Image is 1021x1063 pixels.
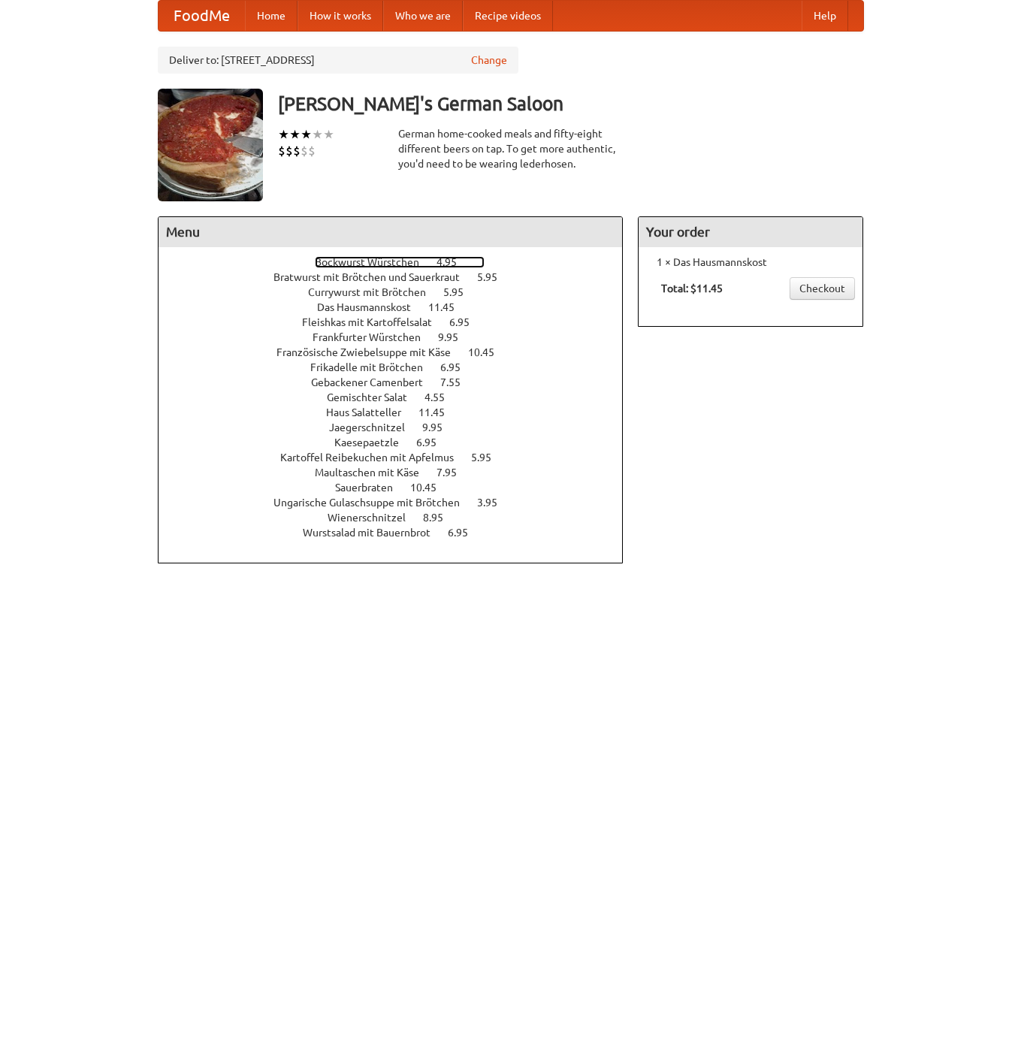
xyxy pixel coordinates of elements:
[661,282,723,294] b: Total: $11.45
[326,406,416,418] span: Haus Salatteller
[327,391,422,403] span: Gemischter Salat
[471,53,507,68] a: Change
[334,436,414,448] span: Kaesepaetzle
[428,301,470,313] span: 11.45
[790,277,855,300] a: Checkout
[311,376,438,388] span: Gebackener Camenbert
[293,143,301,159] li: $
[273,271,475,283] span: Bratwurst mit Brötchen und Sauerkraut
[158,89,263,201] img: angular.jpg
[280,451,469,464] span: Kartoffel Reibekuchen mit Apfelmus
[323,126,334,143] li: ★
[422,421,458,433] span: 9.95
[646,255,855,270] li: 1 × Das Hausmannskost
[383,1,463,31] a: Who we are
[477,497,512,509] span: 3.95
[410,482,452,494] span: 10.45
[443,286,479,298] span: 5.95
[418,406,460,418] span: 11.45
[468,346,509,358] span: 10.45
[278,143,285,159] li: $
[449,316,485,328] span: 6.95
[301,143,308,159] li: $
[327,391,473,403] a: Gemischter Salat 4.55
[328,512,471,524] a: Wienerschnitzel 8.95
[273,497,475,509] span: Ungarische Gulaschsuppe mit Brötchen
[315,467,485,479] a: Maultaschen mit Käse 7.95
[276,346,466,358] span: Französische Zwiebelsuppe mit Käse
[315,256,434,268] span: Bockwurst Würstchen
[477,271,512,283] span: 5.95
[302,316,497,328] a: Fleishkas mit Kartoffelsalat 6.95
[312,126,323,143] li: ★
[471,451,506,464] span: 5.95
[329,421,470,433] a: Jaegerschnitzel 9.95
[313,331,436,343] span: Frankfurter Würstchen
[273,497,525,509] a: Ungarische Gulaschsuppe mit Brötchen 3.95
[159,217,623,247] h4: Menu
[313,331,486,343] a: Frankfurter Würstchen 9.95
[308,286,441,298] span: Currywurst mit Brötchen
[301,126,312,143] li: ★
[448,527,483,539] span: 6.95
[436,256,472,268] span: 4.95
[329,421,420,433] span: Jaegerschnitzel
[317,301,482,313] a: Das Hausmannskost 11.45
[276,346,522,358] a: Französische Zwiebelsuppe mit Käse 10.45
[289,126,301,143] li: ★
[159,1,245,31] a: FoodMe
[328,512,421,524] span: Wienerschnitzel
[424,391,460,403] span: 4.55
[310,361,488,373] a: Frikadelle mit Brötchen 6.95
[317,301,426,313] span: Das Hausmannskost
[334,436,464,448] a: Kaesepaetzle 6.95
[463,1,553,31] a: Recipe videos
[416,436,452,448] span: 6.95
[245,1,298,31] a: Home
[440,376,476,388] span: 7.55
[315,467,434,479] span: Maultaschen mit Käse
[436,467,472,479] span: 7.95
[315,256,485,268] a: Bockwurst Würstchen 4.95
[423,512,458,524] span: 8.95
[438,331,473,343] span: 9.95
[639,217,862,247] h4: Your order
[310,361,438,373] span: Frikadelle mit Brötchen
[285,143,293,159] li: $
[298,1,383,31] a: How it works
[308,143,316,159] li: $
[335,482,408,494] span: Sauerbraten
[302,316,447,328] span: Fleishkas mit Kartoffelsalat
[273,271,525,283] a: Bratwurst mit Brötchen und Sauerkraut 5.95
[335,482,464,494] a: Sauerbraten 10.45
[280,451,519,464] a: Kartoffel Reibekuchen mit Apfelmus 5.95
[303,527,446,539] span: Wurstsalad mit Bauernbrot
[440,361,476,373] span: 6.95
[308,286,491,298] a: Currywurst mit Brötchen 5.95
[158,47,518,74] div: Deliver to: [STREET_ADDRESS]
[326,406,473,418] a: Haus Salatteller 11.45
[278,126,289,143] li: ★
[398,126,624,171] div: German home-cooked meals and fifty-eight different beers on tap. To get more authentic, you'd nee...
[802,1,848,31] a: Help
[278,89,864,119] h3: [PERSON_NAME]'s German Saloon
[303,527,496,539] a: Wurstsalad mit Bauernbrot 6.95
[311,376,488,388] a: Gebackener Camenbert 7.55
